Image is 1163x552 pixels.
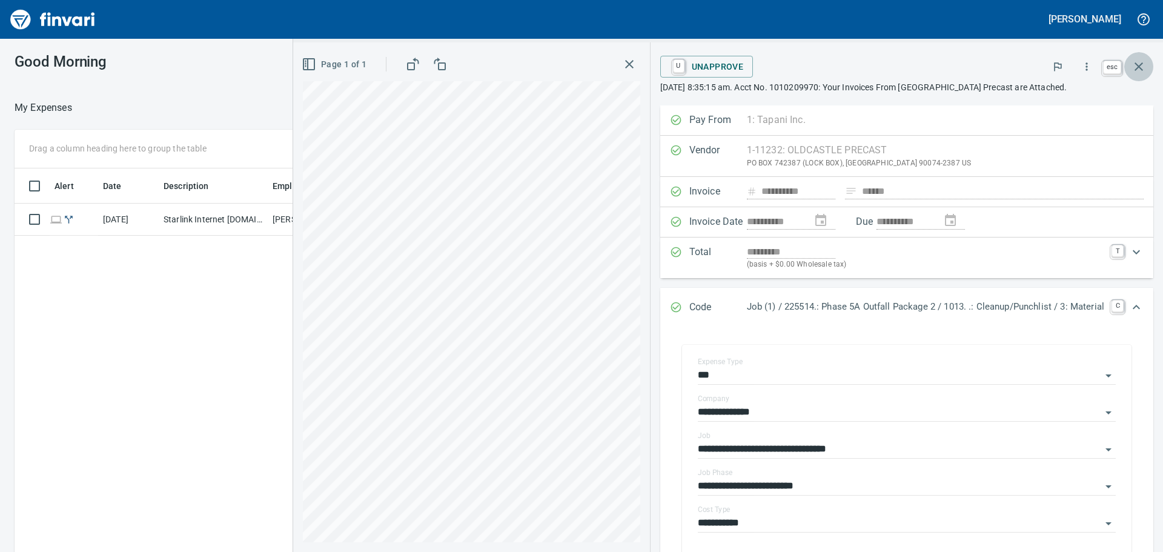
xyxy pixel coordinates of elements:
h5: [PERSON_NAME] [1049,13,1121,25]
span: Page 1 of 1 [304,57,366,72]
button: [PERSON_NAME] [1045,10,1124,28]
p: [DATE] 8:35:15 am. Acct No. 1010209970: Your Invoices From [GEOGRAPHIC_DATA] Precast are Attached. [660,81,1153,93]
span: Date [103,179,122,193]
nav: breadcrumb [15,101,72,115]
button: Open [1100,515,1117,532]
button: UUnapprove [660,56,754,78]
p: Code [689,300,747,316]
button: Open [1100,441,1117,458]
label: Job Phase [698,469,732,476]
p: Total [689,245,747,271]
div: Expand [660,288,1153,328]
p: (basis + $0.00 Wholesale tax) [747,259,1104,271]
p: My Expenses [15,101,72,115]
td: [DATE] [98,204,159,236]
span: Alert [55,179,74,193]
label: Cost Type [698,506,731,513]
span: Description [164,179,225,193]
span: Date [103,179,138,193]
td: [PERSON_NAME] [268,204,359,236]
div: Expand [660,238,1153,278]
a: C [1112,300,1124,312]
p: Job (1) / 225514.: Phase 5A Outfall Package 2 / 1013. .: Cleanup/Punchlist / 3: Material [747,300,1104,314]
label: Job [698,432,711,439]
span: Online transaction [50,215,62,223]
span: Split transaction [62,215,75,223]
td: Starlink Internet [DOMAIN_NAME] CA - Pipeline [159,204,268,236]
button: Open [1100,404,1117,421]
h3: Good Morning [15,53,272,70]
p: Drag a column heading here to group the table [29,142,207,155]
button: Open [1100,367,1117,384]
button: Open [1100,478,1117,495]
span: Employee [273,179,311,193]
label: Company [698,395,729,402]
button: Page 1 of 1 [299,53,371,76]
span: Unapprove [670,56,744,77]
img: Finvari [7,5,98,34]
a: U [673,59,684,73]
a: esc [1103,61,1121,74]
span: Description [164,179,209,193]
span: Alert [55,179,90,193]
label: Expense Type [698,358,743,365]
span: Employee [273,179,327,193]
a: T [1112,245,1124,257]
